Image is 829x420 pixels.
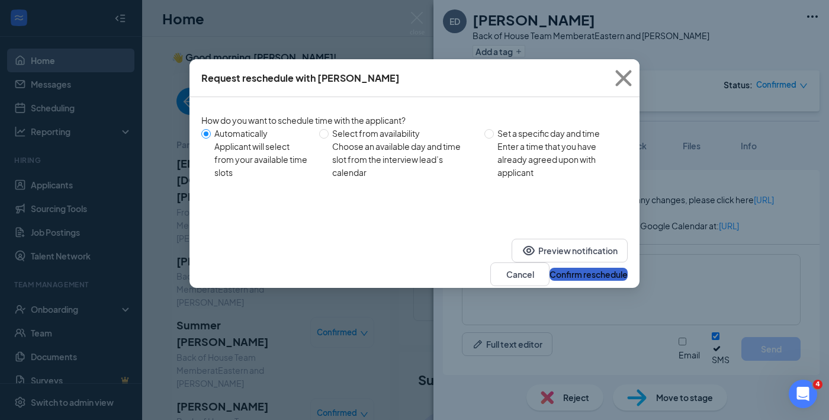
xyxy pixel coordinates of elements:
button: Close [608,59,640,97]
iframe: Intercom live chat [789,380,817,408]
div: Request reschedule with [PERSON_NAME] [201,72,400,85]
button: EyePreview notification [512,239,628,262]
div: Select from availability [332,127,475,140]
div: Automatically [214,127,310,140]
div: Choose an available day and time slot from the interview lead’s calendar [332,140,475,179]
div: Applicant will select from your available time slots [214,140,310,179]
div: Enter a time that you have already agreed upon with applicant [497,140,618,179]
span: 4 [813,380,822,389]
svg: Eye [522,243,536,258]
div: How do you want to schedule time with the applicant? [201,114,628,127]
svg: Cross [608,62,640,94]
button: Cancel [490,262,550,286]
div: Set a specific day and time [497,127,618,140]
button: Confirm reschedule [550,268,628,281]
